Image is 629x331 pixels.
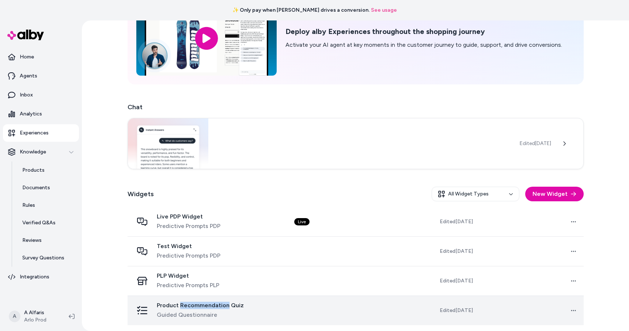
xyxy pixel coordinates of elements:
span: Edited [DATE] [440,307,473,314]
p: Survey Questions [22,254,64,262]
a: Experiences [3,124,79,142]
h2: Chat [128,102,584,112]
span: PLP Widget [157,272,219,279]
a: Inbox [3,86,79,104]
a: Survey Questions [15,249,79,267]
button: New Widget [525,187,584,201]
a: Agents [3,67,79,85]
p: Experiences [20,129,49,137]
img: Chat widget [128,118,209,169]
span: A [9,311,20,322]
span: Arlo Prod [24,316,46,324]
a: Chat widgetEdited[DATE] [128,118,584,169]
a: Documents [15,179,79,197]
button: Knowledge [3,143,79,161]
p: Rules [22,202,35,209]
a: Verified Q&As [15,214,79,232]
p: Analytics [20,110,42,118]
a: Rules [15,197,79,214]
p: Activate your AI agent at key moments in the customer journey to guide, support, and drive conver... [285,41,562,49]
p: Knowledge [20,148,46,156]
a: Analytics [3,105,79,123]
img: alby Logo [7,30,44,40]
span: Edited [DATE] [440,277,473,285]
h2: Deploy alby Experiences throughout the shopping journey [285,27,562,36]
a: Integrations [3,268,79,286]
span: Edited [DATE] [520,140,551,147]
p: A Alfaris [24,309,46,316]
a: Reviews [15,232,79,249]
p: Products [22,167,45,174]
p: Home [20,53,34,61]
h2: Widgets [128,189,154,199]
span: Predictive Prompts PDP [157,251,220,260]
span: Edited [DATE] [440,248,473,255]
button: All Widget Types [432,187,519,201]
span: Edited [DATE] [440,218,473,225]
span: Guided Questionnaire [157,311,244,319]
span: ✨ Only pay when [PERSON_NAME] drives a conversion. [232,7,370,14]
a: Home [3,48,79,66]
span: Product Recommendation Quiz [157,302,244,309]
span: Test Widget [157,243,220,250]
span: Live PDP Widget [157,213,220,220]
p: Reviews [22,237,42,244]
a: Products [15,161,79,179]
p: Documents [22,184,50,191]
p: Verified Q&As [22,219,56,227]
p: Inbox [20,91,33,99]
a: See usage [371,7,397,14]
p: Agents [20,72,37,80]
span: Predictive Prompts PLP [157,281,219,290]
div: Live [294,218,310,225]
span: Predictive Prompts PDP [157,222,220,231]
p: Integrations [20,273,49,281]
button: AA AlfarisArlo Prod [4,305,63,328]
